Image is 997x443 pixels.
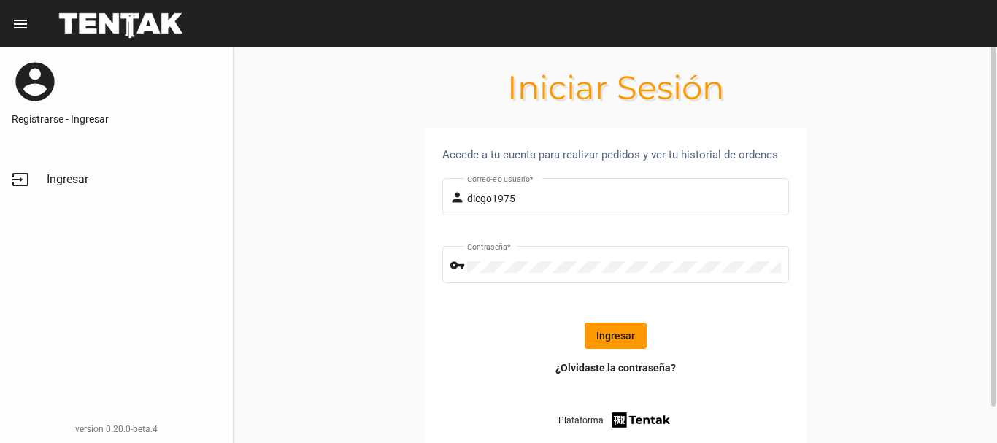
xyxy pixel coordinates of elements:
[442,146,789,163] div: Accede a tu cuenta para realizar pedidos y ver tu historial de ordenes
[47,172,88,187] span: Ingresar
[450,189,467,207] mat-icon: person
[234,76,997,99] h1: Iniciar Sesión
[12,171,29,188] mat-icon: input
[12,15,29,33] mat-icon: menu
[12,422,221,436] div: version 0.20.0-beta.4
[450,257,467,274] mat-icon: vpn_key
[558,413,604,428] span: Plataforma
[12,112,221,126] a: Registrarse - Ingresar
[585,323,647,349] button: Ingresar
[12,58,58,105] mat-icon: account_circle
[609,410,672,430] img: tentak-firm.png
[555,361,676,375] a: ¿Olvidaste la contraseña?
[558,410,673,430] a: Plataforma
